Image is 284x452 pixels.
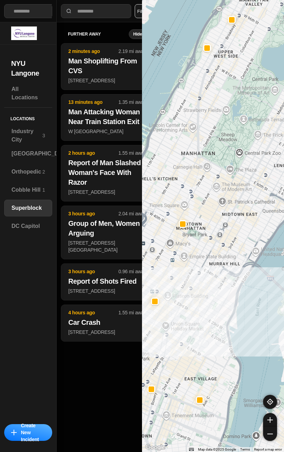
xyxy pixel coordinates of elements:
h2: Man Shoplifting From CVS [68,56,146,76]
p: 1.55 mi away [118,150,146,156]
a: Superblock [4,200,52,216]
a: Orthopedic2 [4,163,52,180]
p: 2 [42,168,45,175]
h2: Car Crash [68,317,146,327]
a: 3 hours ago0.96 mi awayReport of Shots Fired[STREET_ADDRESS]star [61,288,153,294]
h3: Cobble Hill [11,186,42,194]
button: Hide [129,29,147,39]
button: Keyboard shortcuts [189,447,194,452]
p: [STREET_ADDRESS] [68,288,146,294]
button: recenter [263,395,277,409]
img: recenter [267,399,273,405]
p: 3 hours ago [68,268,118,275]
button: 3 hours ago2.04 mi awayGroup of Men, Women Arguing[STREET_ADDRESS][GEOGRAPHIC_DATA]star [61,206,153,259]
img: logo [11,26,37,40]
small: Hide [133,31,142,37]
button: 13 minutes ago1.35 mi awayMan Attacking Woman Near Train Station ExitW [GEOGRAPHIC_DATA]star [61,94,153,141]
button: 4 hours ago1.55 mi awayCar Crash[STREET_ADDRESS]star [61,305,153,342]
button: 3 hours ago0.96 mi awayReport of Shots Fired[STREET_ADDRESS]star [61,263,153,300]
p: 13 minutes ago [68,99,118,106]
h2: NYU Langone [11,59,45,78]
a: DC Capitol [4,218,52,235]
a: Open this area in Google Maps (opens a new window) [144,443,167,452]
p: [STREET_ADDRESS] [68,189,146,196]
button: zoom-out [263,427,277,441]
a: Terms (opens in new tab) [240,447,250,451]
a: Cobble Hill1 [4,182,52,198]
p: [STREET_ADDRESS][GEOGRAPHIC_DATA] [68,239,146,253]
button: 2 minutes ago2.19 mi awayMan Shoplifting From CVS[STREET_ADDRESS]star [61,43,153,90]
p: 1.35 mi away [118,99,146,106]
h3: DC Capitol [11,222,45,230]
button: iconCreate New Incident [4,424,52,441]
p: 3 [42,132,45,139]
a: All Locations [4,85,52,102]
a: 13 minutes ago1.35 mi awayMan Attacking Woman Near Train Station ExitW [GEOGRAPHIC_DATA]star [61,128,153,134]
img: icon [11,430,17,435]
p: 4 hours ago [68,309,118,316]
button: 2 hours ago1.55 mi awayReport of Man Slashed Woman's Face With Razor[STREET_ADDRESS]star [61,145,153,201]
a: [GEOGRAPHIC_DATA] [4,145,52,162]
p: 2.19 mi away [118,48,146,55]
p: 0.96 mi away [118,268,146,275]
h3: All Locations [11,85,45,102]
p: 2 hours ago [68,150,118,156]
img: search [65,8,72,15]
p: 2 minutes ago [68,48,118,55]
p: [STREET_ADDRESS] [68,329,146,336]
h5: Locations [4,108,52,127]
p: 2.04 mi away [118,210,146,217]
h3: Superblock [11,204,45,212]
h3: [GEOGRAPHIC_DATA] [11,150,71,158]
p: 3 hours ago [68,210,118,217]
p: 1.55 mi away [118,309,146,316]
h2: Report of Man Slashed Woman's Face With Razor [68,158,146,187]
p: 1 [42,186,45,193]
h2: Report of Shots Fired [68,276,146,286]
p: W [GEOGRAPHIC_DATA] [68,128,146,135]
p: Create New Incident [21,422,45,443]
a: 3 hours ago2.04 mi awayGroup of Men, Women Arguing[STREET_ADDRESS][GEOGRAPHIC_DATA]star [61,240,153,246]
p: [STREET_ADDRESS] [68,77,146,84]
button: zoom-in [263,413,277,427]
a: 4 hours ago1.55 mi awayCar Crash[STREET_ADDRESS]star [61,329,153,335]
h3: Orthopedic [11,168,42,176]
h2: Group of Men, Women Arguing [68,219,146,238]
h5: further away [68,31,129,37]
button: Filter [135,4,150,18]
a: Industry City3 [4,127,52,144]
h2: Man Attacking Woman Near Train Station Exit [68,107,146,127]
img: Google [144,443,167,452]
a: 2 minutes ago2.19 mi awayMan Shoplifting From CVS[STREET_ADDRESS]star [61,77,153,83]
a: Report a map error [254,447,282,451]
img: zoom-out [267,431,273,437]
img: zoom-in [267,417,273,423]
h3: Industry City [11,127,42,144]
a: 2 hours ago1.55 mi awayReport of Man Slashed Woman's Face With Razor[STREET_ADDRESS]star [61,189,153,195]
span: Map data ©2025 Google [198,447,236,451]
